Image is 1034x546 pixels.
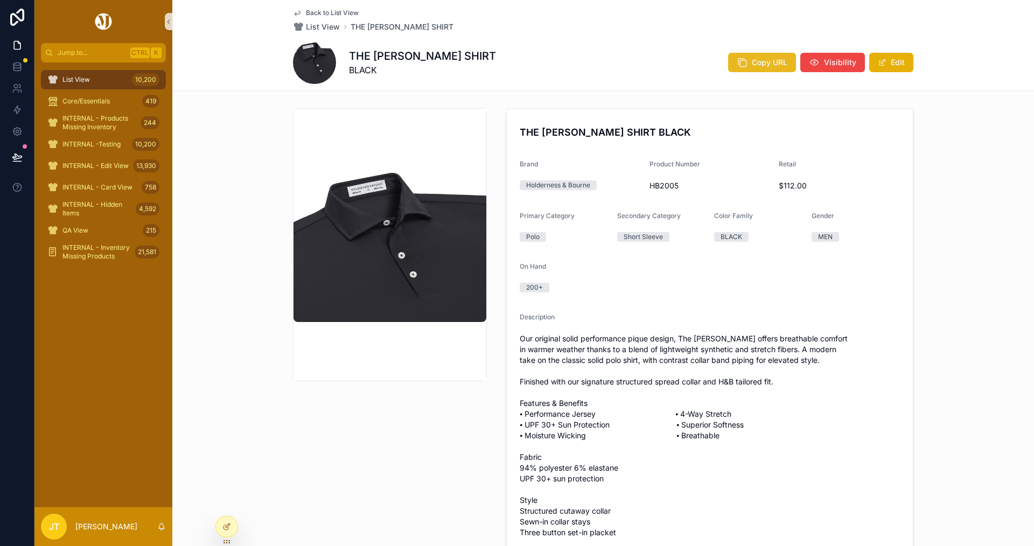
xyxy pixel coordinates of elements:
a: INTERNAL -Testing10,200 [41,135,166,154]
div: 200+ [526,283,543,292]
a: List View10,200 [41,70,166,89]
span: INTERNAL - Products Missing Inventory [62,114,136,131]
button: Jump to...CtrlK [41,43,166,62]
span: K [152,48,160,57]
a: INTERNAL - Card View758 [41,178,166,197]
div: 244 [141,116,159,129]
div: 4,592 [136,202,159,215]
span: INTERNAL - Card View [62,183,132,192]
a: Back to List View [293,9,359,17]
span: Visibility [824,57,856,68]
div: 10,200 [132,138,159,151]
div: Holderness & Bourne [526,180,590,190]
span: INTERNAL - Inventory Missing Products [62,243,130,261]
div: 758 [142,181,159,194]
span: Product Number [649,160,700,168]
img: App logo [93,13,114,30]
span: Copy URL [752,57,787,68]
span: INTERNAL - Hidden Items [62,200,131,218]
button: Copy URL [728,53,796,72]
h1: THE [PERSON_NAME] SHIRT [349,48,496,64]
span: Color Family [714,212,753,220]
div: MEN [818,232,833,242]
span: List View [306,22,340,32]
span: Back to List View [306,9,359,17]
a: INTERNAL - Hidden Items4,592 [41,199,166,219]
span: BLACK [349,64,496,76]
span: HB2005 [649,180,771,191]
div: Short Sleeve [624,232,663,242]
span: Secondary Category [617,212,681,220]
button: Visibility [800,53,865,72]
span: INTERNAL - Edit View [62,162,129,170]
a: QA View215 [41,221,166,240]
a: List View [293,22,340,32]
div: 21,581 [135,246,159,258]
div: Polo [526,232,540,242]
a: INTERNAL - Inventory Missing Products21,581 [41,242,166,262]
div: 10,200 [132,73,159,86]
span: JT [49,520,59,533]
span: List View [62,75,90,84]
button: Edit [869,53,913,72]
a: INTERNAL - Products Missing Inventory244 [41,113,166,132]
span: INTERNAL -Testing [62,140,121,149]
span: Our original solid performance pique design, The [PERSON_NAME] offers breathable comfort in warme... [520,333,900,538]
span: Description [520,313,555,321]
a: THE [PERSON_NAME] SHIRT [351,22,453,32]
div: BLACK [721,232,742,242]
h4: THE [PERSON_NAME] SHIRT BLACK [520,125,900,139]
a: Core/Essentials419 [41,92,166,111]
p: [PERSON_NAME] [75,521,137,532]
div: scrollable content [34,62,172,276]
span: Primary Category [520,212,575,220]
span: Ctrl [130,47,150,58]
span: Gender [812,212,834,220]
span: Jump to... [58,48,126,57]
span: Retail [779,160,796,168]
span: Core/Essentials [62,97,110,106]
span: On Hand [520,262,546,270]
span: QA View [62,226,88,235]
div: 13,930 [133,159,159,172]
div: 419 [142,95,159,108]
a: INTERNAL - Edit View13,930 [41,156,166,176]
span: Brand [520,160,538,168]
img: HB2005_Macdonald_Black.jpg [294,167,486,321]
span: $112.00 [779,180,900,191]
div: 215 [143,224,159,237]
